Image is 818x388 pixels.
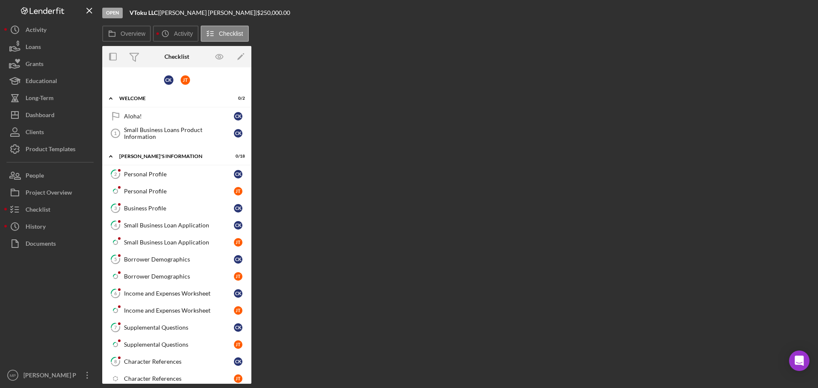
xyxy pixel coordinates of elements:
[130,9,158,16] b: VToku LLC
[234,112,242,121] div: C K
[230,154,245,159] div: 0 / 18
[153,26,198,42] button: Activity
[107,183,247,200] a: Personal ProfileJT
[234,340,242,349] div: J T
[219,30,243,37] label: Checklist
[114,290,117,296] tspan: 6
[119,96,224,101] div: WELCOME
[107,217,247,234] a: 4Small Business Loan ApplicationCK
[234,255,242,264] div: C K
[124,239,234,246] div: Small Business Loan Application
[4,167,98,184] button: People
[26,72,57,92] div: Educational
[114,256,117,262] tspan: 5
[4,89,98,106] button: Long-Term
[26,124,44,143] div: Clients
[107,302,247,319] a: Income and Expenses WorksheetJT
[4,21,98,38] button: Activity
[26,38,41,57] div: Loans
[4,141,98,158] button: Product Templates
[234,221,242,230] div: C K
[124,113,234,120] div: Aloha!
[26,201,50,220] div: Checklist
[114,325,117,330] tspan: 7
[4,235,98,252] button: Documents
[130,9,159,16] div: |
[164,53,189,60] div: Checklist
[10,373,16,378] text: MP
[107,234,247,251] a: Small Business Loan ApplicationJT
[4,184,98,201] a: Project Overview
[4,367,98,384] button: MP[PERSON_NAME] P
[114,171,117,177] tspan: 2
[114,359,117,364] tspan: 8
[124,188,234,195] div: Personal Profile
[234,204,242,213] div: C K
[230,96,245,101] div: 0 / 2
[107,319,247,336] a: 7Supplemental QuestionsCK
[4,106,98,124] button: Dashboard
[26,89,54,109] div: Long-Term
[234,289,242,298] div: C K
[26,218,46,237] div: History
[124,290,234,297] div: Income and Expenses Worksheet
[124,222,234,229] div: Small Business Loan Application
[26,21,46,40] div: Activity
[257,9,293,16] div: $250,000.00
[174,30,193,37] label: Activity
[121,30,145,37] label: Overview
[124,341,234,348] div: Supplemental Questions
[4,38,98,55] button: Loans
[181,75,190,85] div: J T
[164,75,173,85] div: C K
[107,336,247,353] a: Supplemental QuestionsJT
[4,201,98,218] button: Checklist
[4,124,98,141] button: Clients
[21,367,77,386] div: [PERSON_NAME] P
[234,357,242,366] div: C K
[107,125,247,142] a: 1Small Business Loans Product InformationCK
[124,324,234,331] div: Supplemental Questions
[234,170,242,178] div: C K
[124,205,234,212] div: Business Profile
[107,200,247,217] a: 3Business ProfileCK
[234,306,242,315] div: J T
[107,370,247,387] a: Character ReferencesJT
[114,205,117,211] tspan: 3
[114,131,117,136] tspan: 1
[107,285,247,302] a: 6Income and Expenses WorksheetCK
[26,184,72,203] div: Project Overview
[124,171,234,178] div: Personal Profile
[124,273,234,280] div: Borrower Demographics
[26,141,75,160] div: Product Templates
[4,55,98,72] button: Grants
[107,251,247,268] a: 5Borrower DemographicsCK
[124,358,234,365] div: Character References
[124,307,234,314] div: Income and Expenses Worksheet
[102,8,123,18] div: Open
[234,238,242,247] div: J T
[124,375,234,382] div: Character References
[107,353,247,370] a: 8Character ReferencesCK
[102,26,151,42] button: Overview
[4,218,98,235] button: History
[159,9,257,16] div: [PERSON_NAME] [PERSON_NAME] |
[119,154,224,159] div: [PERSON_NAME]'S INFORMATION
[26,55,43,75] div: Grants
[4,72,98,89] button: Educational
[124,256,234,263] div: Borrower Demographics
[124,126,234,140] div: Small Business Loans Product Information
[234,323,242,332] div: C K
[26,235,56,254] div: Documents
